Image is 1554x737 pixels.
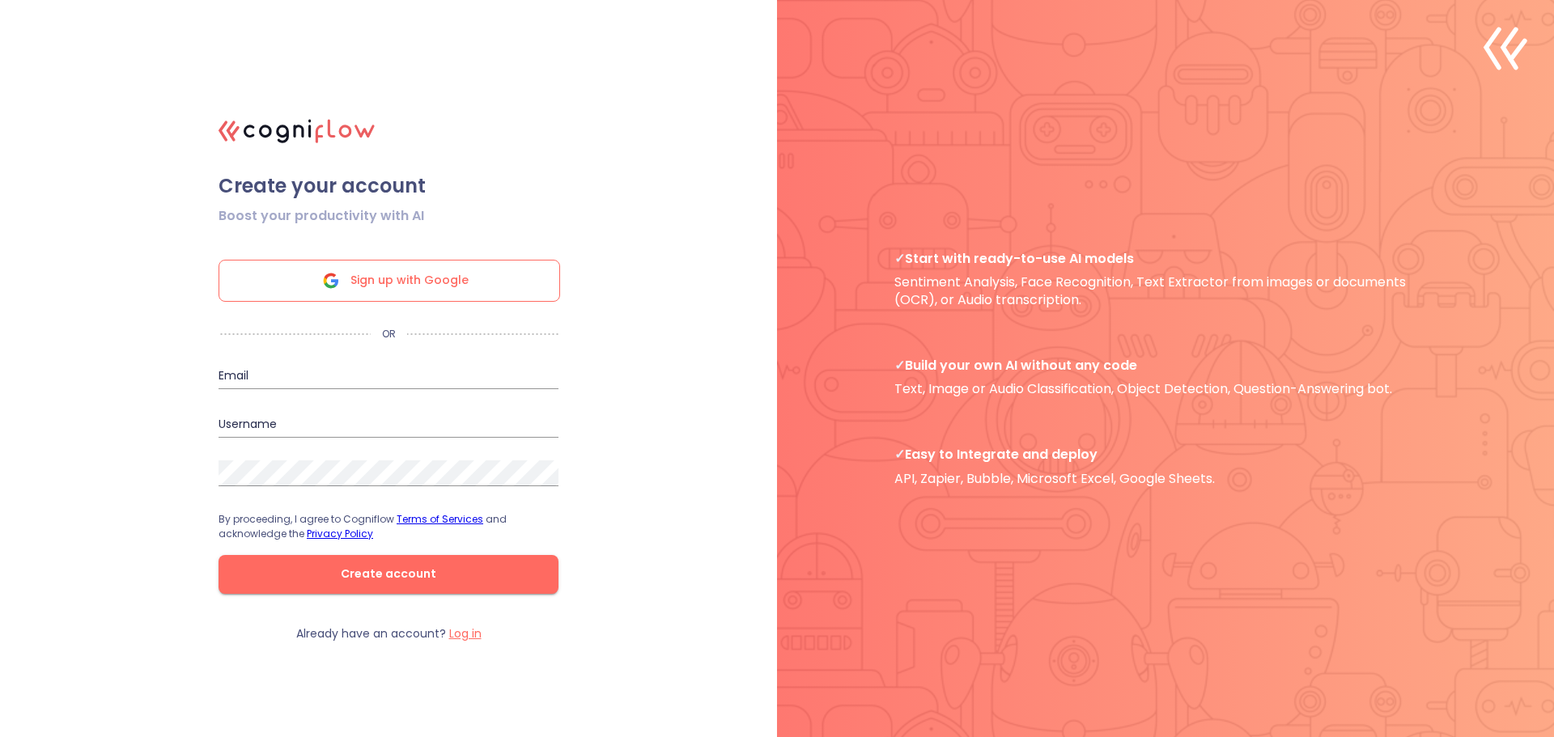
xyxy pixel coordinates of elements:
[296,626,482,642] p: Already have an account?
[894,249,905,268] b: ✓
[894,445,905,464] b: ✓
[894,357,1437,374] span: Build your own AI without any code
[219,512,558,541] p: By proceeding, I agree to Cogniflow and acknowledge the
[307,527,373,540] a: Privacy Policy
[894,357,1437,398] p: Text, Image or Audio Classification, Object Detection, Question-Answering bot.
[219,555,558,594] button: Create account
[371,328,407,341] p: OR
[894,250,1437,267] span: Start with ready-to-use AI models
[219,206,424,226] span: Boost your productivity with AI
[397,512,483,526] a: Terms of Services
[219,174,558,198] span: Create your account
[219,260,560,302] div: Sign up with Google
[350,260,469,301] span: Sign up with Google
[894,356,905,375] b: ✓
[244,564,533,584] span: Create account
[894,446,1437,487] p: API, Zapier, Bubble, Microsoft Excel, Google Sheets.
[894,446,1437,463] span: Easy to Integrate and deploy
[449,625,482,642] label: Log in
[894,250,1437,308] p: Sentiment Analysis, Face Recognition, Text Extractor from images or documents (OCR), or Audio tra...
